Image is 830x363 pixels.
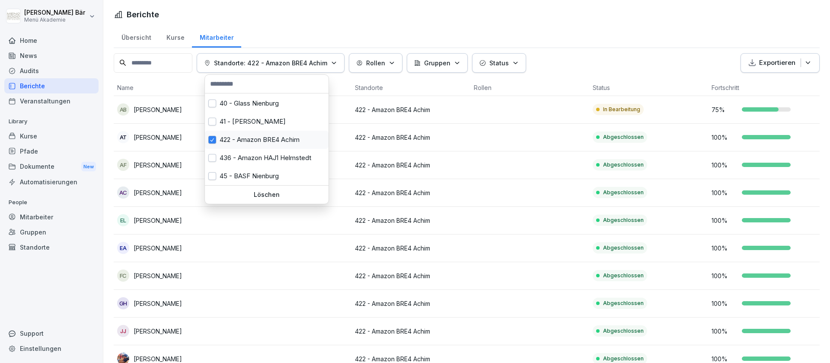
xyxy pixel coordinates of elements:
div: 40 - Glass Nienburg [205,94,329,112]
div: 45 - BASF Nienburg [205,167,329,185]
p: Gruppen [424,58,450,67]
p: Standorte: 422 - Amazon BRE4 Achim [214,58,327,67]
div: 41 - [PERSON_NAME] [205,112,329,131]
div: 422 - Amazon BRE4 Achim [205,131,329,149]
p: Löschen [208,191,325,199]
p: Status [489,58,509,67]
div: 436 - Amazon HAJ1 Helmstedt [205,149,329,167]
p: Exportieren [759,58,795,68]
p: Rollen [366,58,385,67]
